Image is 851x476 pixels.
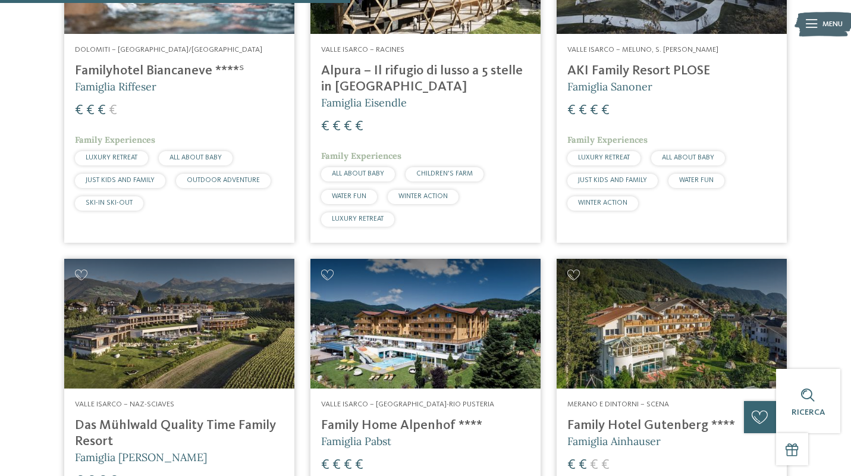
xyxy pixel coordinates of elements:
[75,450,207,464] span: Famiglia [PERSON_NAME]
[662,154,714,161] span: ALL ABOUT BABY
[75,134,155,145] span: Family Experiences
[86,104,95,118] span: €
[109,104,117,118] span: €
[355,120,363,134] span: €
[321,400,494,408] span: Valle Isarco – [GEOGRAPHIC_DATA]-Rio Pusteria
[321,63,530,95] h4: Alpura – Il rifugio di lusso a 5 stelle in [GEOGRAPHIC_DATA]
[567,46,718,54] span: Valle Isarco – Meluno, S. [PERSON_NAME]
[601,458,610,472] span: €
[792,408,825,416] span: Ricerca
[321,458,329,472] span: €
[98,104,106,118] span: €
[321,120,329,134] span: €
[64,259,294,389] img: Cercate un hotel per famiglie? Qui troverete solo i migliori!
[579,104,587,118] span: €
[169,154,222,161] span: ALL ABOUT BABY
[332,120,341,134] span: €
[579,458,587,472] span: €
[344,120,352,134] span: €
[75,400,174,408] span: Valle Isarco – Naz-Sciaves
[567,80,652,93] span: Famiglia Sanoner
[86,154,137,161] span: LUXURY RETREAT
[398,193,448,200] span: WINTER ACTION
[578,154,630,161] span: LUXURY RETREAT
[75,418,284,450] h4: Das Mühlwald Quality Time Family Resort
[567,104,576,118] span: €
[416,170,473,177] span: CHILDREN’S FARM
[321,151,401,161] span: Family Experiences
[321,46,404,54] span: Valle Isarco – Racines
[578,199,627,206] span: WINTER ACTION
[332,458,341,472] span: €
[601,104,610,118] span: €
[567,458,576,472] span: €
[355,458,363,472] span: €
[332,193,366,200] span: WATER FUN
[75,63,284,79] h4: Familyhotel Biancaneve ****ˢ
[321,434,391,448] span: Famiglia Pabst
[321,418,530,434] h4: Family Home Alpenhof ****
[557,259,787,389] img: Family Hotel Gutenberg ****
[75,80,156,93] span: Famiglia Riffeser
[567,434,661,448] span: Famiglia Ainhauser
[86,177,155,184] span: JUST KIDS AND FAMILY
[590,458,598,472] span: €
[332,215,384,223] span: LUXURY RETREAT
[344,458,352,472] span: €
[321,96,407,109] span: Famiglia Eisendle
[590,104,598,118] span: €
[187,177,260,184] span: OUTDOOR ADVENTURE
[567,134,648,145] span: Family Experiences
[578,177,647,184] span: JUST KIDS AND FAMILY
[75,46,262,54] span: Dolomiti – [GEOGRAPHIC_DATA]/[GEOGRAPHIC_DATA]
[567,400,669,408] span: Merano e dintorni – Scena
[567,418,776,434] h4: Family Hotel Gutenberg ****
[86,199,133,206] span: SKI-IN SKI-OUT
[75,104,83,118] span: €
[567,63,776,79] h4: AKI Family Resort PLOSE
[332,170,384,177] span: ALL ABOUT BABY
[679,177,714,184] span: WATER FUN
[310,259,541,389] img: Family Home Alpenhof ****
